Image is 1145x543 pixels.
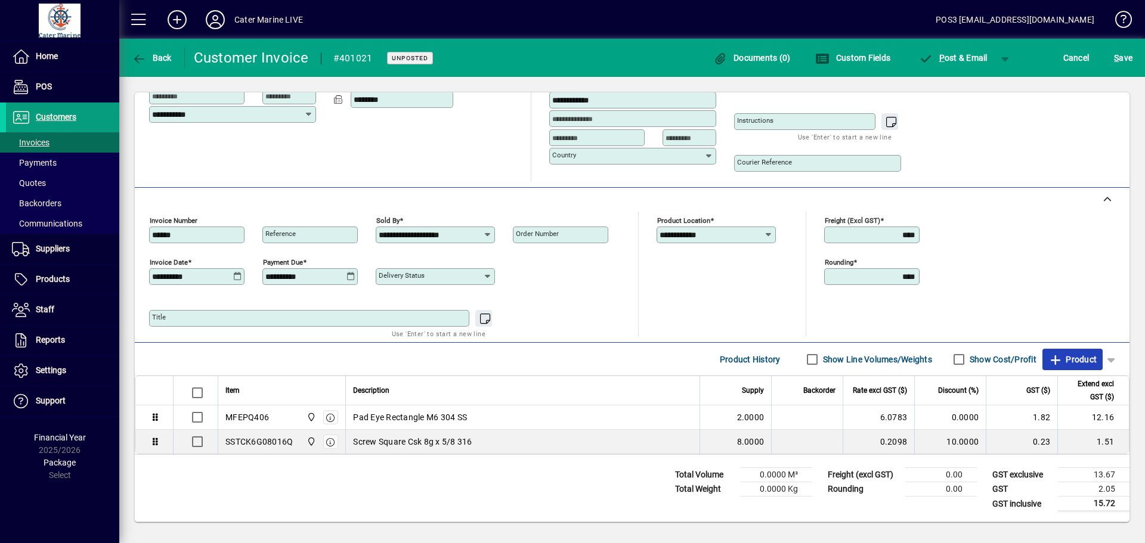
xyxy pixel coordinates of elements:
a: Invoices [6,132,119,153]
div: MFEPQ406 [225,411,269,423]
span: 2.0000 [737,411,765,423]
span: Home [36,51,58,61]
td: 1.82 [986,405,1057,430]
span: S [1114,53,1119,63]
div: POS3 [EMAIL_ADDRESS][DOMAIN_NAME] [936,10,1094,29]
mat-label: Payment due [263,258,303,266]
span: Pad Eye Rectangle M6 304 SS [353,411,467,423]
button: Save [1111,47,1135,69]
span: ave [1114,48,1132,67]
a: Knowledge Base [1106,2,1130,41]
td: 0.00 [905,468,977,482]
td: 0.00 [905,482,977,497]
span: Products [36,274,70,284]
span: Product History [720,350,781,369]
div: SSTCK6G08016Q [225,436,293,448]
a: Staff [6,295,119,325]
a: Settings [6,356,119,386]
span: Rate excl GST ($) [853,384,907,397]
a: Products [6,265,119,294]
button: Back [129,47,175,69]
span: Support [36,396,66,405]
td: GST [986,482,1058,497]
td: 0.23 [986,430,1057,454]
a: Support [6,386,119,416]
span: Invoices [12,138,49,147]
mat-label: Instructions [737,116,773,125]
button: Custom Fields [812,47,893,69]
button: Add [158,9,196,30]
span: Package [44,458,76,467]
span: Documents (0) [713,53,791,63]
button: Documents (0) [710,47,794,69]
td: Total Weight [669,482,741,497]
div: 0.2098 [850,436,907,448]
a: Home [6,42,119,72]
span: Item [225,384,240,397]
span: ost & Email [918,53,988,63]
mat-label: Invoice date [150,258,188,266]
div: 6.0783 [850,411,907,423]
span: Backorder [803,384,835,397]
mat-label: Rounding [825,258,853,266]
mat-label: Delivery status [379,271,425,280]
a: Communications [6,213,119,234]
span: 8.0000 [737,436,765,448]
mat-label: Country [552,151,576,159]
span: Customers [36,112,76,122]
mat-label: Title [152,313,166,321]
td: 2.05 [1058,482,1129,497]
td: 12.16 [1057,405,1129,430]
label: Show Line Volumes/Weights [821,353,932,365]
td: Total Volume [669,468,741,482]
a: Quotes [6,173,119,193]
span: GST ($) [1026,384,1050,397]
label: Show Cost/Profit [967,353,1036,365]
span: Supply [742,384,764,397]
td: GST exclusive [986,468,1058,482]
button: Product [1042,349,1103,370]
button: Product History [715,349,785,370]
span: Description [353,384,389,397]
div: Customer Invoice [194,48,309,67]
td: 0.0000 [914,405,986,430]
mat-label: Courier Reference [737,158,792,166]
span: Discount (%) [938,384,979,397]
span: Communications [12,219,82,228]
td: Freight (excl GST) [822,468,905,482]
td: 15.72 [1058,497,1129,511]
a: Backorders [6,193,119,213]
div: #401021 [333,49,373,68]
span: Screw Square Csk 8g x 5/8 316 [353,436,472,448]
a: Suppliers [6,234,119,264]
a: POS [6,72,119,102]
span: Custom Fields [815,53,890,63]
span: P [939,53,945,63]
span: Settings [36,365,66,375]
mat-label: Invoice number [150,216,197,225]
span: Backorders [12,198,61,208]
span: Reports [36,335,65,345]
span: Product [1048,350,1097,369]
div: Cater Marine LIVE [234,10,303,29]
td: 0.0000 M³ [741,468,812,482]
span: Suppliers [36,244,70,253]
button: Post & Email [912,47,994,69]
td: 13.67 [1058,468,1129,482]
td: Rounding [822,482,905,497]
span: Extend excl GST ($) [1065,377,1114,404]
span: Staff [36,305,54,314]
button: Cancel [1060,47,1093,69]
a: Payments [6,153,119,173]
td: 1.51 [1057,430,1129,454]
mat-label: Freight (excl GST) [825,216,880,225]
mat-label: Order number [516,229,559,238]
span: Cater Marine [304,411,317,424]
td: 0.0000 Kg [741,482,812,497]
span: Cancel [1063,48,1090,67]
span: Unposted [392,54,428,62]
mat-hint: Use 'Enter' to start a new line [798,130,892,144]
span: Back [132,53,172,63]
span: Cater Marine [304,435,317,448]
button: Profile [196,9,234,30]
